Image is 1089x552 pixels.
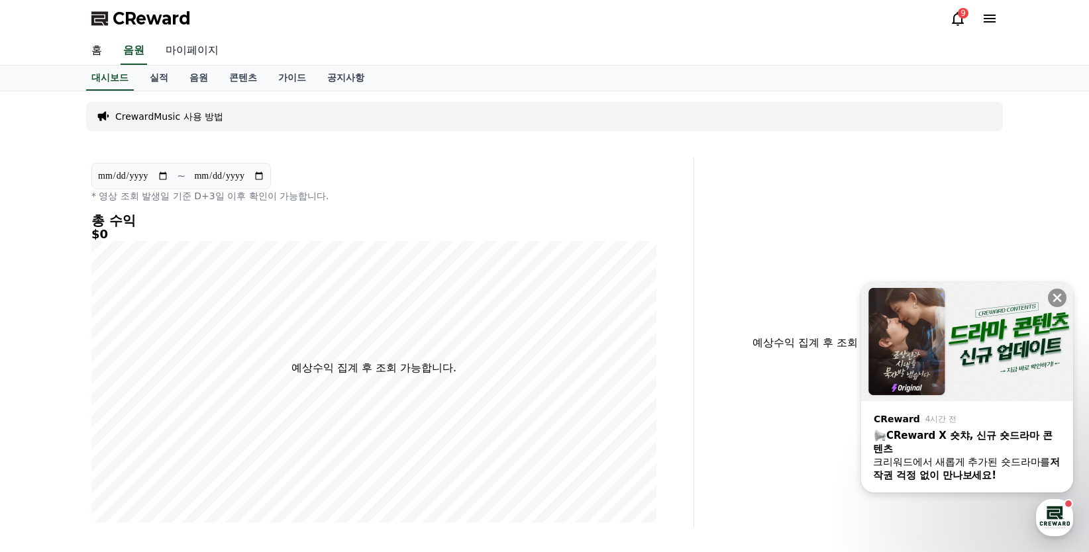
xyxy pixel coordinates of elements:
[113,8,191,29] span: CReward
[139,66,179,91] a: 실적
[219,66,268,91] a: 콘텐츠
[87,420,171,453] a: 대화
[268,66,317,91] a: 가이드
[155,37,229,65] a: 마이페이지
[121,37,147,65] a: 음원
[91,228,656,241] h5: $0
[705,335,966,351] p: 예상수익 집계 후 조회 가능합니다.
[86,66,134,91] a: 대시보드
[179,66,219,91] a: 음원
[91,189,656,203] p: * 영상 조회 발생일 기준 D+3일 이후 확인이 가능합니다.
[317,66,375,91] a: 공지사항
[291,360,456,376] p: 예상수익 집계 후 조회 가능합니다.
[91,8,191,29] a: CReward
[42,439,50,450] span: 홈
[958,8,968,19] div: 9
[4,420,87,453] a: 홈
[121,440,137,451] span: 대화
[177,168,185,184] p: ~
[171,420,254,453] a: 설정
[81,37,113,65] a: 홈
[115,110,223,123] a: CrewardMusic 사용 방법
[205,439,221,450] span: 설정
[950,11,966,26] a: 9
[91,213,656,228] h4: 총 수익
